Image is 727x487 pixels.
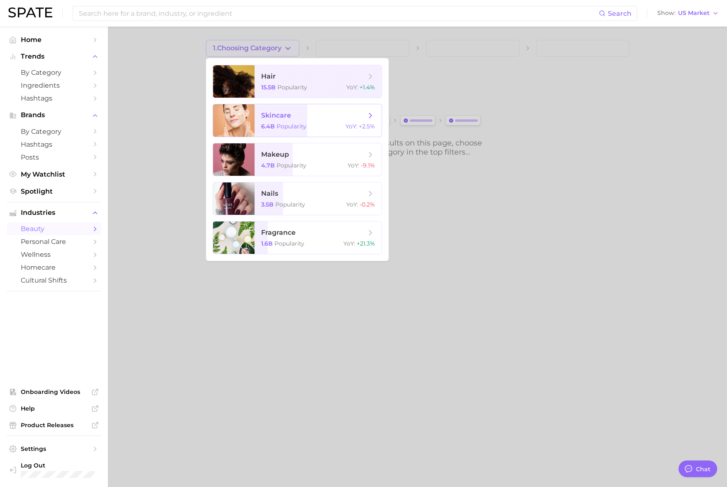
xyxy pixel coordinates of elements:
span: fragrance [261,229,296,236]
button: Brands [7,109,101,121]
button: Industries [7,207,101,219]
span: Industries [21,209,87,216]
span: nails [261,189,278,197]
span: Help [21,405,87,412]
a: Ingredients [7,79,101,92]
a: Posts [7,151,101,164]
span: +2.5% [359,123,375,130]
a: Settings [7,443,101,455]
span: Posts [21,153,87,161]
span: Hashtags [21,94,87,102]
span: 4.7b [261,162,275,169]
span: My Watchlist [21,170,87,178]
span: YoY : [346,84,358,91]
a: Hashtags [7,138,101,151]
a: homecare [7,261,101,274]
span: Settings [21,445,87,453]
span: YoY : [346,201,358,208]
a: Help [7,402,101,415]
span: 1.6b [261,240,273,247]
span: skincare [261,111,291,119]
span: US Market [678,11,710,15]
a: Spotlight [7,185,101,198]
span: homecare [21,263,87,271]
span: YoY : [343,240,355,247]
button: Trends [7,50,101,63]
a: personal care [7,235,101,248]
span: Onboarding Videos [21,388,87,396]
span: Trends [21,53,87,60]
span: +1.4% [360,84,375,91]
a: My Watchlist [7,168,101,181]
a: by Category [7,66,101,79]
input: Search here for a brand, industry, or ingredient [78,6,599,20]
a: cultural shifts [7,274,101,287]
a: beauty [7,222,101,235]
a: wellness [7,248,101,261]
span: Ingredients [21,81,87,89]
span: hair [261,72,276,80]
span: 15.5b [261,84,276,91]
span: Hashtags [21,140,87,148]
span: makeup [261,150,289,158]
span: Log Out [21,462,110,469]
span: +21.3% [357,240,375,247]
span: by Category [21,128,87,135]
span: Popularity [274,240,304,247]
span: Popularity [277,84,307,91]
span: Show [657,11,676,15]
span: Popularity [277,123,306,130]
span: wellness [21,251,87,258]
span: beauty [21,225,87,233]
span: Brands [21,111,87,119]
a: Hashtags [7,92,101,105]
span: -0.2% [360,201,375,208]
a: Home [7,33,101,46]
span: Home [21,36,87,44]
span: Popularity [275,201,305,208]
span: 6.4b [261,123,275,130]
img: SPATE [8,7,52,17]
a: by Category [7,125,101,138]
span: by Category [21,69,87,76]
span: YoY : [345,123,357,130]
span: 3.5b [261,201,274,208]
span: Spotlight [21,187,87,195]
button: ShowUS Market [655,8,721,19]
span: cultural shifts [21,276,87,284]
span: Popularity [277,162,306,169]
a: Onboarding Videos [7,386,101,398]
ul: 1.Choosing Category [206,58,389,261]
a: Log out. Currently logged in with e-mail ellenlennon@goodkindco.com. [7,459,101,480]
a: Product Releases [7,419,101,431]
span: YoY : [348,162,359,169]
span: -9.1% [361,162,375,169]
span: personal care [21,238,87,246]
span: Search [608,10,632,17]
span: Product Releases [21,421,87,429]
